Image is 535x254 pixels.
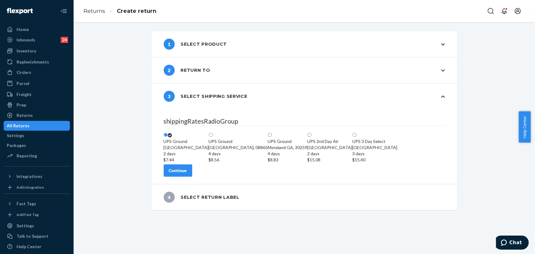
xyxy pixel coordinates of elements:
[4,57,70,67] a: Replenishments
[17,185,44,190] div: Add Integration
[17,233,48,239] div: Talk to Support
[4,199,70,209] button: Fast Tags
[353,144,398,163] div: [GEOGRAPHIC_DATA]
[169,167,187,174] div: Continue
[4,231,70,241] button: Talk to Support
[58,5,70,17] button: Close Navigation
[17,26,29,33] div: Home
[17,244,41,250] div: Help Center
[83,8,105,14] a: Returns
[4,242,70,252] a: Help Center
[209,133,213,137] input: UPS Ground[GEOGRAPHIC_DATA], 088654 days$8.56
[4,184,70,191] a: Add Integration
[164,164,192,177] button: Continue
[17,112,33,118] div: Returns
[496,236,529,251] iframe: Opens a widget where you can chat to one of our agents
[164,117,445,126] legend: shippingRatesRadioGroup
[308,151,353,157] div: 2 days
[164,157,209,163] div: $7.44
[353,133,357,137] input: UPS 3 Day Select[GEOGRAPHIC_DATA]3 days$15.40
[164,39,227,50] div: Select product
[17,173,42,179] div: Integrations
[164,138,209,144] div: UPS Ground
[17,91,32,98] div: Freight
[4,79,70,88] a: Parcel
[498,5,510,17] button: Open notifications
[353,151,398,157] div: 3 days
[4,46,70,56] a: Inventory
[308,138,353,144] div: UPS 2nd Day Air
[164,133,168,137] input: UPS Ground[GEOGRAPHIC_DATA]2 days$7.44
[164,192,239,203] div: Select return label
[117,8,156,14] a: Create return
[7,123,29,129] div: All Returns
[353,157,398,163] div: $15.40
[17,223,34,229] div: Settings
[164,144,209,163] div: [GEOGRAPHIC_DATA]
[209,138,268,144] div: UPS Ground
[164,39,175,50] span: 1
[78,2,161,20] ol: breadcrumbs
[4,35,70,45] a: Inbounds24
[7,133,24,139] div: Settings
[17,59,49,65] div: Replenishments
[4,211,70,218] a: Add Fast Tag
[17,102,26,108] div: Prep
[268,133,272,137] input: UPS GroundMoreland GA, 302594 days$8.83
[308,157,353,163] div: $15.08
[17,80,29,87] div: Parcel
[17,37,35,43] div: Inbounds
[17,153,37,159] div: Reporting
[164,65,175,76] span: 2
[7,8,33,14] img: Flexport logo
[268,157,308,163] div: $8.83
[4,151,70,161] a: Reporting
[4,171,70,181] button: Integrations
[7,142,26,148] div: Packages
[4,121,70,131] a: All Returns
[209,157,268,163] div: $8.56
[308,144,353,163] div: [GEOGRAPHIC_DATA]
[268,138,308,144] div: UPS Ground
[268,151,308,157] div: 4 days
[268,144,308,163] div: Moreland GA, 30259
[164,151,209,157] div: 2 days
[4,221,70,231] a: Settings
[4,67,70,77] a: Orders
[4,110,70,120] a: Returns
[164,65,210,76] div: Return to
[164,91,175,102] span: 3
[353,138,398,144] div: UPS 3 Day Select
[4,140,70,150] a: Packages
[4,131,70,140] a: Settings
[519,111,531,143] button: Help Center
[17,201,36,207] div: Fast Tags
[485,5,497,17] button: Open Search Box
[164,192,175,203] span: 4
[17,212,39,217] div: Add Fast Tag
[4,100,70,110] a: Prep
[17,69,31,75] div: Orders
[4,90,70,99] a: Freight
[4,25,70,34] a: Home
[512,5,524,17] button: Open account menu
[209,144,268,163] div: [GEOGRAPHIC_DATA], 08865
[17,48,36,54] div: Inventory
[61,37,68,43] div: 24
[164,91,247,102] div: Select shipping service
[308,133,311,137] input: UPS 2nd Day Air[GEOGRAPHIC_DATA]2 days$15.08
[209,151,268,157] div: 4 days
